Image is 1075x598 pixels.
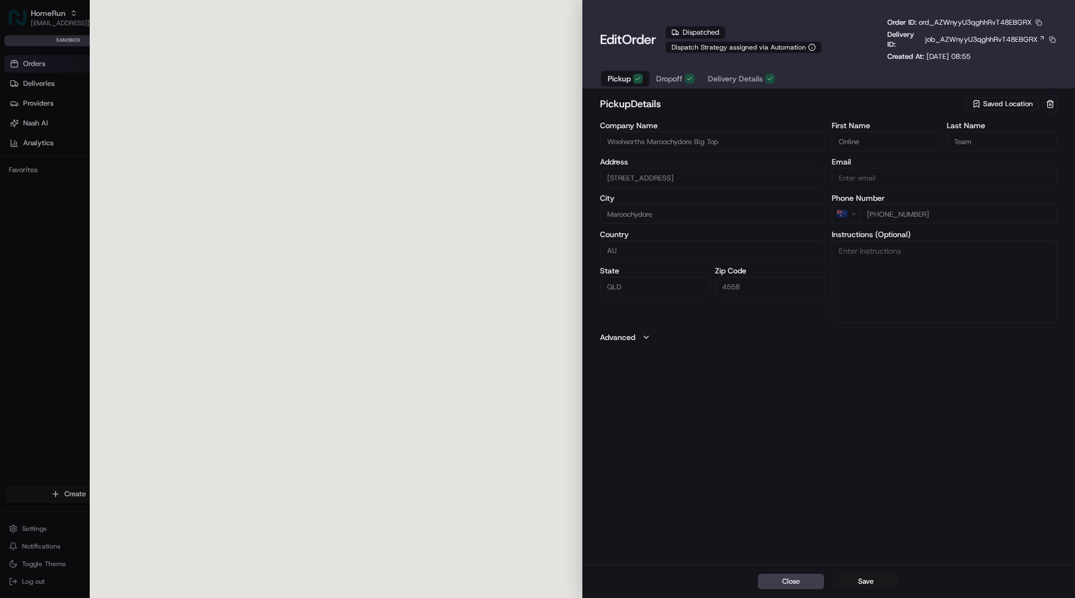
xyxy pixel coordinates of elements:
[665,41,822,53] button: Dispatch Strategy assigned via Automation
[656,73,683,84] span: Dropoff
[832,168,1057,188] input: Enter email
[608,73,631,84] span: Pickup
[925,35,1038,45] span: job_AZWnyyU3qghhRvT48EBGRX
[758,574,824,589] button: Close
[966,96,1040,112] button: Saved Location
[600,96,964,112] h2: pickup Details
[832,231,1057,238] label: Instructions (Optional)
[833,574,899,589] button: Save
[887,18,1032,28] p: Order ID:
[983,99,1033,109] span: Saved Location
[600,332,635,343] label: Advanced
[947,122,1057,129] label: Last Name
[600,31,656,48] h1: Edit
[600,277,711,297] input: Enter state
[600,240,826,260] input: Enter country
[600,194,826,202] label: City
[708,73,763,84] span: Delivery Details
[665,26,725,39] div: Dispatched
[887,52,970,62] p: Created At:
[600,231,826,238] label: Country
[715,267,826,275] label: Zip Code
[887,30,1057,50] div: Delivery ID:
[832,122,942,129] label: First Name
[715,277,826,297] input: Enter zip code
[926,52,970,61] span: [DATE] 08:55
[600,158,826,166] label: Address
[672,43,806,52] span: Dispatch Strategy assigned via Automation
[600,332,1057,343] button: Advanced
[600,131,826,151] input: Enter company name
[832,194,1057,202] label: Phone Number
[925,35,1045,45] a: job_AZWnyyU3qghhRvT48EBGRX
[832,158,1057,166] label: Email
[947,131,1057,151] input: Enter last name
[919,18,1032,27] span: ord_AZWnyyU3qghhRvT48EBGRX
[600,168,826,188] input: 12-20 Ocean Street, Maroochydore, QLD 4558, AU
[600,267,711,275] label: State
[860,204,1057,224] input: Enter phone number
[622,31,656,48] span: Order
[832,131,942,151] input: Enter first name
[600,204,826,224] input: Enter city
[600,122,826,129] label: Company Name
